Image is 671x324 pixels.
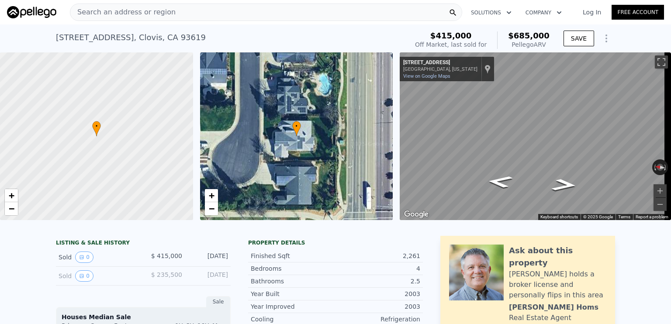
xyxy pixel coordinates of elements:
[403,66,477,72] div: [GEOGRAPHIC_DATA], [US_STATE]
[9,203,14,214] span: −
[509,302,598,313] div: [PERSON_NAME] Homs
[476,172,523,191] path: Go North, N Carolina Ave
[189,252,228,263] div: [DATE]
[509,313,571,323] div: Real Estate Agent
[335,264,420,273] div: 4
[508,31,550,40] span: $685,000
[56,239,231,248] div: LISTING & SALE HISTORY
[464,5,519,21] button: Solutions
[251,252,335,260] div: Finished Sqft
[654,184,667,197] button: Zoom in
[583,214,613,219] span: © 2025 Google
[400,52,671,220] div: Street View
[598,30,615,47] button: Show Options
[335,277,420,286] div: 2.5
[251,290,335,298] div: Year Built
[5,202,18,215] a: Zoom out
[540,214,578,220] button: Keyboard shortcuts
[189,270,228,282] div: [DATE]
[59,270,136,282] div: Sold
[205,189,218,202] a: Zoom in
[251,302,335,311] div: Year Improved
[403,59,477,66] div: [STREET_ADDRESS]
[92,122,101,130] span: •
[56,31,206,44] div: [STREET_ADDRESS] , Clovis , CA 93619
[655,55,668,69] button: Toggle fullscreen view
[7,6,56,18] img: Pellego
[400,52,671,220] div: Map
[9,190,14,201] span: +
[292,121,301,136] div: •
[484,64,491,74] a: Show location on map
[335,252,420,260] div: 2,261
[62,313,225,321] div: Houses Median Sale
[206,296,231,307] div: Sale
[205,202,218,215] a: Zoom out
[652,159,657,175] button: Rotate counterclockwise
[151,271,182,278] span: $ 235,500
[612,5,664,20] a: Free Account
[636,214,668,219] a: Report a problem
[92,121,101,136] div: •
[652,163,668,172] button: Reset the view
[251,264,335,273] div: Bedrooms
[251,315,335,324] div: Cooling
[248,239,423,246] div: Property details
[430,31,472,40] span: $415,000
[564,31,594,46] button: SAVE
[519,5,569,21] button: Company
[618,214,630,219] a: Terms (opens in new tab)
[335,302,420,311] div: 2003
[251,277,335,286] div: Bathrooms
[664,159,668,175] button: Rotate clockwise
[292,122,301,130] span: •
[508,40,550,49] div: Pellego ARV
[75,252,93,263] button: View historical data
[654,198,667,211] button: Zoom out
[208,203,214,214] span: −
[335,315,420,324] div: Refrigeration
[402,209,431,220] img: Google
[151,252,182,259] span: $ 415,000
[541,176,588,194] path: Go South, N Carolina Ave
[335,290,420,298] div: 2003
[70,7,176,17] span: Search an address or region
[572,8,612,17] a: Log In
[5,189,18,202] a: Zoom in
[509,245,606,269] div: Ask about this property
[415,40,487,49] div: Off Market, last sold for
[403,73,450,79] a: View on Google Maps
[402,209,431,220] a: Open this area in Google Maps (opens a new window)
[59,252,136,263] div: Sold
[208,190,214,201] span: +
[509,269,606,300] div: [PERSON_NAME] holds a broker license and personally flips in this area
[75,270,93,282] button: View historical data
